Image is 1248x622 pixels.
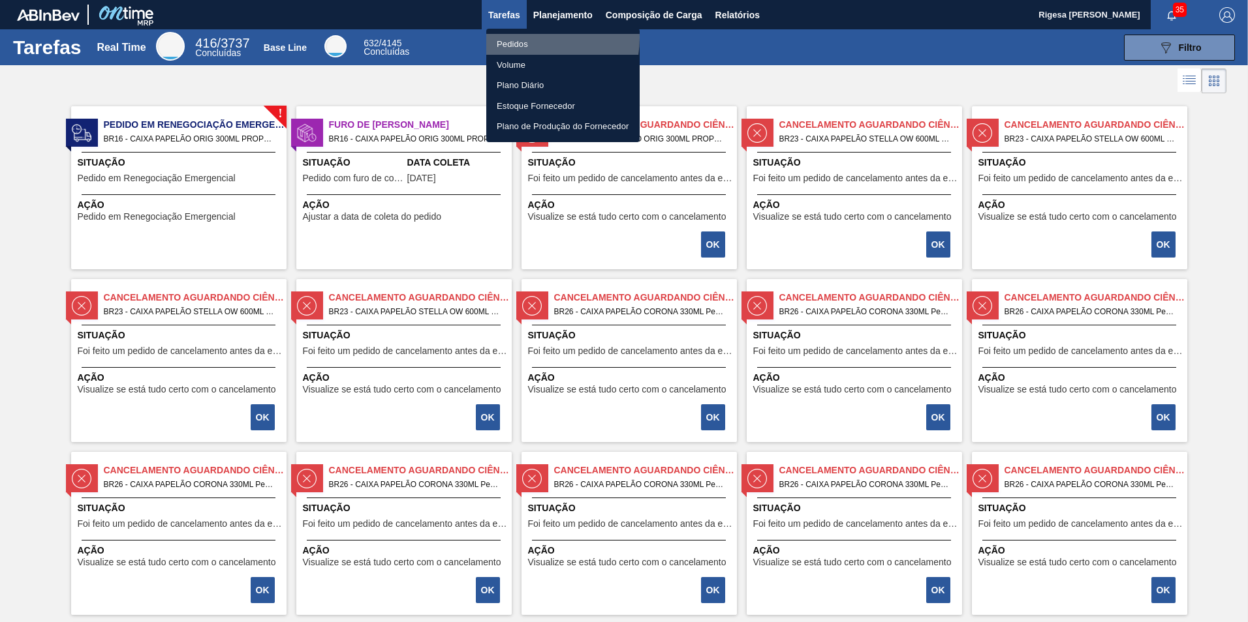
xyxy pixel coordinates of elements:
a: Volume [486,55,640,76]
a: Estoque Fornecedor [486,96,640,117]
a: Pedidos [486,34,640,55]
a: Plano Diário [486,75,640,96]
a: Plano de Produção do Fornecedor [486,116,640,137]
